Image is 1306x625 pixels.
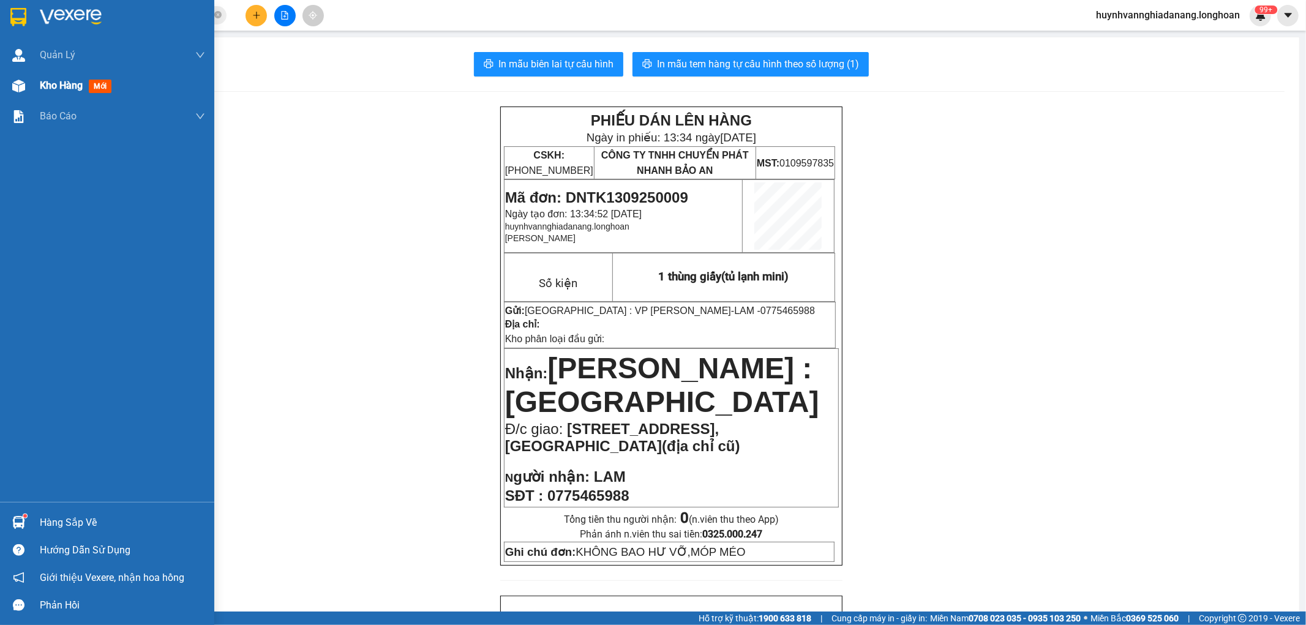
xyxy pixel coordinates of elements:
img: logo-vxr [10,8,26,26]
span: Quản Lý [40,47,75,62]
span: Nhận: [505,365,548,381]
span: [PHONE_NUMBER] [505,150,593,176]
span: printer [484,59,494,70]
strong: MST: [757,158,779,168]
span: LAM - [734,305,815,316]
strong: 0325.000.247 [702,528,762,540]
span: Đ/c giao: [505,421,567,437]
span: Miền Bắc [1090,612,1179,625]
button: plus [246,5,267,26]
span: Kho hàng [40,80,83,91]
strong: Ghi chú đơn: [505,545,576,558]
img: warehouse-icon [12,80,25,92]
span: | [1188,612,1190,625]
span: 1 thùng giấy(tủ lạnh mini) [659,270,789,283]
span: mới [89,80,111,93]
button: printerIn mẫu tem hàng tự cấu hình theo số lượng (1) [632,52,869,77]
span: Báo cáo [40,108,77,124]
span: [DATE] [720,131,756,144]
img: warehouse-icon [12,49,25,62]
strong: CSKH: [533,150,565,160]
span: copyright [1238,614,1247,623]
strong: PHIẾU DÁN LÊN HÀNG [591,112,752,129]
strong: 0708 023 035 - 0935 103 250 [969,613,1081,623]
sup: 1 [23,514,27,518]
span: Mã đơn: DNTK1309250009 [505,189,688,206]
span: down [195,111,205,121]
span: Cung cấp máy in - giấy in: [831,612,927,625]
button: aim [302,5,324,26]
span: down [195,50,205,60]
div: Hàng sắp về [40,514,205,532]
div: Hướng dẫn sử dụng [40,541,205,560]
span: Hỗ trợ kỹ thuật: [699,612,811,625]
span: In mẫu biên lai tự cấu hình [498,56,614,72]
button: printerIn mẫu biên lai tự cấu hình [474,52,623,77]
div: Phản hồi [40,596,205,615]
span: KHÔNG BAO HƯ VỠ,MÓP MÉO [505,545,746,558]
span: Tổng tiền thu người nhận: [564,514,779,525]
span: Phản ánh n.viên thu sai tiền: [580,528,762,540]
span: [PERSON_NAME] : [GEOGRAPHIC_DATA] [505,352,819,418]
span: plus [252,11,261,20]
span: Miền Nam [930,612,1081,625]
span: (n.viên thu theo App) [680,514,779,525]
img: solution-icon [12,110,25,123]
span: gười nhận: [513,468,590,485]
span: 0775465988 [760,305,815,316]
span: huynhvannghiadanang.longhoan [1086,7,1250,23]
span: message [13,599,24,611]
span: printer [642,59,652,70]
span: [PHONE_NUMBER] - [DOMAIN_NAME] [44,48,220,94]
strong: Địa chỉ: [505,319,540,329]
strong: N [505,471,590,484]
span: caret-down [1283,10,1294,21]
span: Ngày in phiếu: 13:34 ngày [587,131,756,144]
strong: BIÊN NHẬN VẬN CHUYỂN BẢO AN EXPRESS [16,18,246,31]
span: 0775465988 [547,487,629,504]
strong: 0369 525 060 [1126,613,1179,623]
span: [STREET_ADDRESS],[GEOGRAPHIC_DATA](địa chỉ cũ) [505,421,740,454]
strong: Gửi: [505,305,525,316]
span: Giới thiệu Vexere, nhận hoa hồng [40,570,184,585]
span: question-circle [13,544,24,556]
span: close-circle [214,10,222,21]
span: huynhvannghiadanang.longhoan [505,222,629,231]
button: caret-down [1277,5,1299,26]
strong: (Công Ty TNHH Chuyển Phát Nhanh Bảo An - MST: 0109597835) [13,34,249,43]
span: | [820,612,822,625]
span: Kho phân loại đầu gửi: [505,334,605,344]
img: warehouse-icon [12,516,25,529]
span: ⚪️ [1084,616,1087,621]
span: Ngày tạo đơn: 13:34:52 [DATE] [505,209,642,219]
span: [PERSON_NAME] [505,233,576,243]
span: notification [13,572,24,583]
span: Số kiện [539,277,577,290]
button: file-add [274,5,296,26]
span: aim [309,11,317,20]
span: LAM [594,468,626,485]
span: In mẫu tem hàng tự cấu hình theo số lượng (1) [657,56,859,72]
strong: 0 [680,509,689,526]
span: close-circle [214,11,222,18]
span: 0109597835 [757,158,834,168]
span: CÔNG TY TNHH CHUYỂN PHÁT NHANH BẢO AN [601,150,749,176]
span: file-add [280,11,289,20]
span: [GEOGRAPHIC_DATA] : VP [PERSON_NAME] [525,305,731,316]
strong: 1900 633 818 [759,613,811,623]
img: icon-new-feature [1255,10,1266,21]
strong: SĐT : [505,487,544,504]
span: - [731,305,815,316]
sup: 245 [1255,6,1277,14]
